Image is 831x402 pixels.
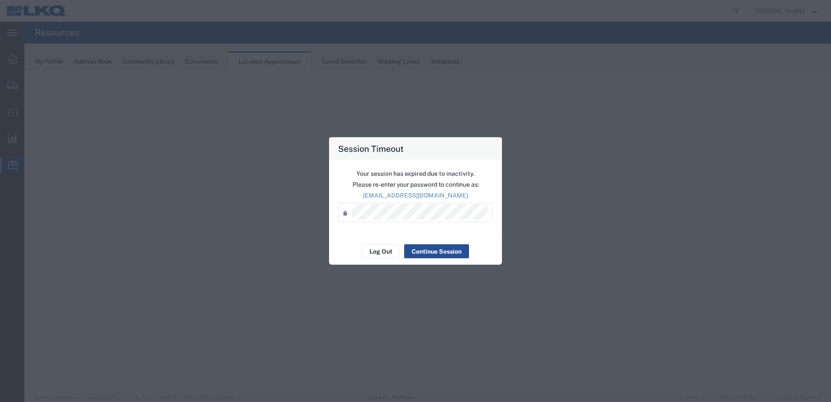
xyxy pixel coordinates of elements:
[338,142,404,155] h4: Session Timeout
[338,191,493,200] p: [EMAIL_ADDRESS][DOMAIN_NAME]
[362,245,400,258] button: Log Out
[338,180,493,189] p: Please re-enter your password to continue as:
[404,245,469,258] button: Continue Session
[338,169,493,178] p: Your session has expired due to inactivity.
